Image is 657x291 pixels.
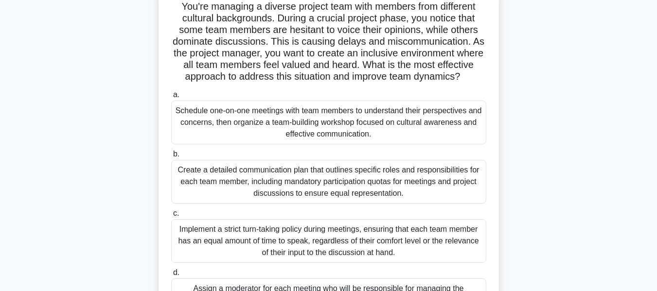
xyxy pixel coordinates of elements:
[170,0,487,83] h5: You're managing a diverse project team with members from different cultural backgrounds. During a...
[171,219,486,263] div: Implement a strict turn-taking policy during meetings, ensuring that each team member has an equa...
[173,90,179,99] span: a.
[173,209,179,217] span: c.
[171,160,486,204] div: Create a detailed communication plan that outlines specific roles and responsibilities for each t...
[173,268,179,276] span: d.
[171,101,486,144] div: Schedule one-on-one meetings with team members to understand their perspectives and concerns, the...
[173,150,179,158] span: b.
